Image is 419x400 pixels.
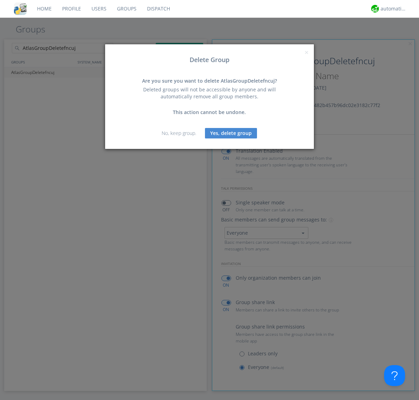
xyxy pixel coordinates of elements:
[134,77,285,84] div: Are you sure you want to delete AtlasGroupDeletefncuj?
[14,2,27,15] img: cddb5a64eb264b2086981ab96f4c1ba7
[381,5,407,12] div: automation+atlas
[110,56,309,63] h3: Delete Group
[371,5,379,13] img: d2d01cd9b4174d08988066c6d424eccd
[134,86,285,100] div: Deleted groups will not be accessible by anyone and will automatically remove all group members.
[205,128,257,138] button: Yes, delete group
[134,109,285,116] div: This action cannot be undone.
[304,47,309,57] span: ×
[162,130,196,136] a: No, keep group.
